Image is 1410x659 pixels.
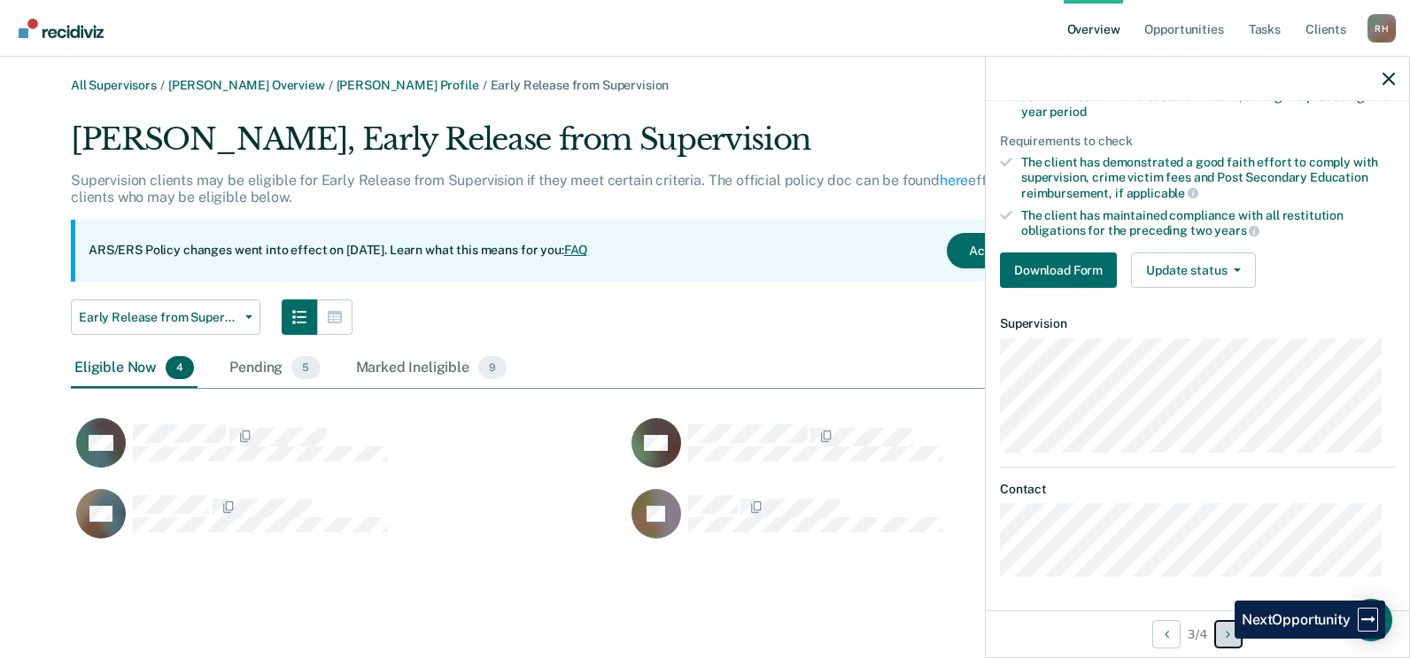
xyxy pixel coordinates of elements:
[564,243,589,257] a: FAQ
[1000,316,1395,331] dt: Supervision
[1152,620,1181,648] button: Previous Opportunity
[1367,14,1396,43] div: R H
[71,172,1126,205] p: Supervision clients may be eligible for Early Release from Supervision if they meet certain crite...
[157,78,168,92] span: /
[71,121,1128,172] div: [PERSON_NAME], Early Release from Supervision
[291,356,320,379] span: 5
[337,78,479,92] a: [PERSON_NAME] Profile
[1000,252,1124,288] a: Navigate to form link
[71,488,626,559] div: CaseloadOpportunityCell-04189460
[1131,252,1256,288] button: Update status
[1214,223,1259,237] span: years
[1050,105,1086,119] span: period
[79,310,238,325] span: Early Release from Supervision
[1367,14,1396,43] button: Profile dropdown button
[1000,482,1395,497] dt: Contact
[1021,208,1395,238] div: The client has maintained compliance with all restitution obligations for the preceding two
[1021,155,1395,200] div: The client has demonstrated a good faith effort to comply with supervision, crime victim fees and...
[1000,134,1395,149] div: Requirements to check
[325,78,337,92] span: /
[1214,620,1243,648] button: Next Opportunity
[226,349,323,388] div: Pending
[1350,599,1392,641] div: Open Intercom Messenger
[352,349,511,388] div: Marked Ineligible
[166,356,194,379] span: 4
[71,417,626,488] div: CaseloadOpportunityCell-02202128
[986,610,1409,657] div: 3 / 4
[479,78,491,92] span: /
[71,349,198,388] div: Eligible Now
[626,488,1181,559] div: CaseloadOpportunityCell-50238801
[947,233,1115,268] button: Acknowledge & Close
[940,172,968,189] a: here
[71,78,157,92] a: All Supervisors
[626,417,1181,488] div: CaseloadOpportunityCell-02540847
[491,78,670,92] span: Early Release from Supervision
[19,19,104,38] img: Recidiviz
[1000,252,1117,288] button: Download Form
[89,242,588,260] p: ARS/ERS Policy changes went into effect on [DATE]. Learn what this means for you:
[478,356,507,379] span: 9
[168,78,325,92] a: [PERSON_NAME] Overview
[1127,186,1198,200] span: applicable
